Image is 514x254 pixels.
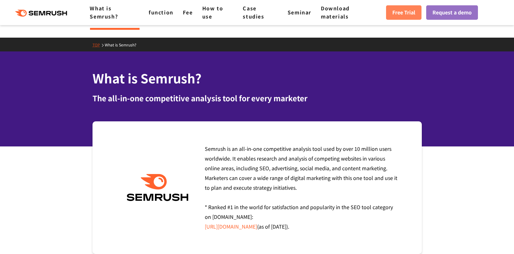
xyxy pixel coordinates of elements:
a: What is Semrush? [105,42,141,47]
font: (as of [DATE]). [257,223,289,230]
a: Free Trial [386,5,421,20]
font: Request a demo [432,8,472,16]
font: Semrush is an all-in-one competitive analysis tool used by over 10 million users worldwide. It en... [205,145,397,191]
font: TOP [93,42,100,47]
font: What is Semrush? [105,42,136,47]
font: What is Semrush? [93,69,202,87]
a: TOP [93,42,105,47]
a: Fee [183,8,193,16]
a: Request a demo [426,5,478,20]
a: [URL][DOMAIN_NAME] [205,223,257,230]
font: * Ranked #1 in the world for satisfaction and popularity in the SEO tool category on [DOMAIN_NAME]: [205,203,393,220]
a: Download materials [321,4,350,20]
a: What is Semrush? [90,4,118,20]
a: Case studies [243,4,264,20]
a: Seminar [288,8,311,16]
font: Free Trial [392,8,415,16]
a: function [149,8,173,16]
img: Semrush [124,174,192,201]
a: How to use [202,4,223,20]
font: The all-in-one competitive analysis tool for every marketer [93,93,307,103]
